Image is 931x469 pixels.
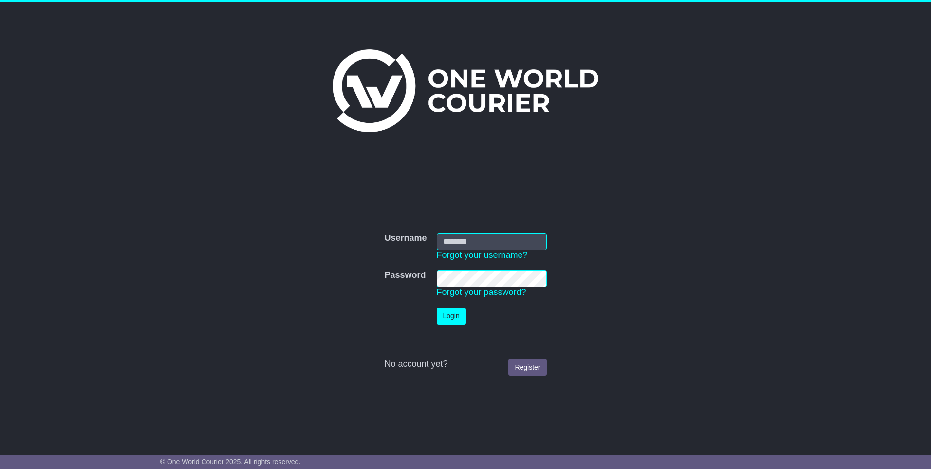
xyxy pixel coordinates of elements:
img: One World [333,49,598,132]
button: Login [437,308,466,325]
span: © One World Courier 2025. All rights reserved. [160,458,301,466]
a: Forgot your password? [437,287,526,297]
a: Register [508,359,546,376]
div: No account yet? [384,359,546,370]
label: Username [384,233,427,244]
a: Forgot your username? [437,250,528,260]
label: Password [384,270,426,281]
